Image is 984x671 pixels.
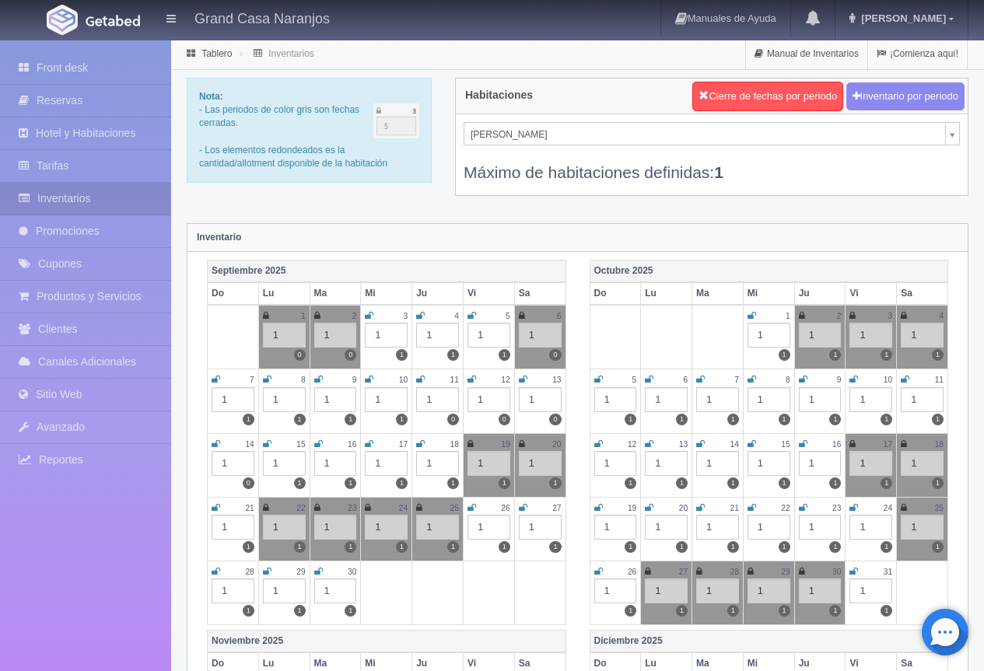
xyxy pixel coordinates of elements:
div: 1 [467,515,510,540]
div: 1 [314,451,357,476]
label: 1 [676,605,688,617]
small: 22 [296,504,305,512]
div: 1 [799,323,842,348]
div: 1 [263,387,306,412]
div: 1 [467,323,510,348]
div: 1 [263,515,306,540]
button: Cierre de fechas por periodo [692,82,843,111]
label: 1 [829,349,841,361]
label: 1 [932,414,944,425]
label: 1 [727,477,739,489]
label: 1 [676,477,688,489]
div: 1 [696,451,739,476]
div: 1 [799,578,842,603]
small: 2 [352,312,357,320]
small: 8 [786,376,790,384]
label: 1 [625,414,636,425]
label: 1 [625,541,636,553]
img: Getabed [86,15,140,26]
label: 1 [625,605,636,617]
div: 1 [212,387,254,412]
small: 12 [501,376,510,384]
span: [PERSON_NAME] [471,123,939,146]
h4: Habitaciones [465,89,533,101]
small: 20 [552,440,561,449]
small: 6 [683,376,688,384]
small: 24 [399,504,408,512]
small: 4 [939,312,944,320]
div: 1 [696,578,739,603]
small: 25 [450,504,459,512]
div: 1 [365,515,408,540]
div: 1 [212,578,254,603]
th: Mi [743,282,794,305]
label: 0 [549,349,561,361]
div: 1 [314,387,357,412]
label: 0 [447,414,459,425]
small: 29 [781,568,790,576]
h4: Grand Casa Naranjos [194,8,330,27]
div: - Las periodos de color gris son fechas cerradas. - Los elementos redondeados es la cantidad/allo... [187,78,432,183]
div: 1 [849,323,892,348]
label: 1 [396,414,408,425]
span: [PERSON_NAME] [857,12,946,24]
div: Máximo de habitaciones definidas: [464,145,960,183]
th: Do [208,282,259,305]
th: Diciembre 2025 [590,630,948,652]
small: 7 [734,376,739,384]
th: Sa [514,282,566,305]
label: 1 [932,349,944,361]
div: 1 [365,323,408,348]
small: 6 [557,312,562,320]
label: 1 [447,541,459,553]
label: 1 [345,541,356,553]
label: 1 [727,414,739,425]
label: 1 [625,477,636,489]
a: Inventarios [268,48,314,59]
label: 1 [829,477,841,489]
b: 1 [714,163,723,181]
div: 1 [748,387,790,412]
label: 1 [396,541,408,553]
label: 1 [829,541,841,553]
small: 10 [399,376,408,384]
small: 17 [884,440,892,449]
small: 16 [348,440,356,449]
th: Ju [412,282,464,305]
th: Ju [794,282,846,305]
a: [PERSON_NAME] [464,122,960,145]
div: 1 [799,515,842,540]
label: 1 [499,541,510,553]
div: 1 [467,451,510,476]
div: 1 [901,323,944,348]
div: 1 [645,515,688,540]
label: 1 [396,477,408,489]
small: 27 [552,504,561,512]
div: 1 [314,515,357,540]
label: 1 [727,605,739,617]
div: 1 [314,578,357,603]
div: 1 [594,515,637,540]
div: 1 [416,387,459,412]
small: 23 [348,504,356,512]
small: 13 [552,376,561,384]
div: 1 [263,323,306,348]
th: Septiembre 2025 [208,260,566,282]
img: Getabed [47,5,78,35]
label: 1 [932,477,944,489]
div: 1 [748,515,790,540]
small: 14 [730,440,739,449]
div: 1 [645,451,688,476]
label: 1 [779,477,790,489]
th: Ma [692,282,744,305]
label: 1 [881,414,892,425]
small: 19 [628,504,636,512]
small: 25 [935,504,944,512]
small: 21 [245,504,254,512]
label: 1 [727,541,739,553]
strong: Inventario [197,232,241,243]
small: 21 [730,504,739,512]
div: 1 [799,387,842,412]
small: 27 [679,568,688,576]
small: 19 [501,440,510,449]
